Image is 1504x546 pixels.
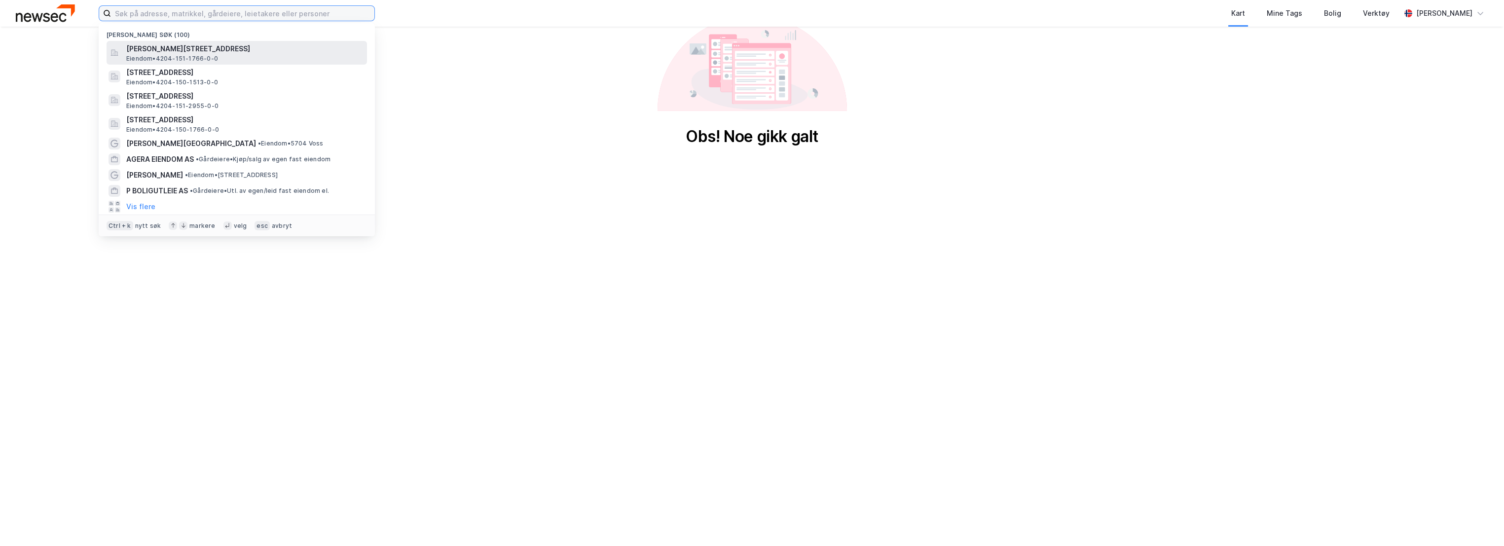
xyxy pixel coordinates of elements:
div: velg [234,222,247,230]
div: esc [255,221,270,231]
div: [PERSON_NAME] søk (100) [99,23,375,41]
span: [PERSON_NAME][GEOGRAPHIC_DATA] [126,138,256,149]
div: Kart [1231,7,1245,19]
span: [STREET_ADDRESS] [126,67,363,78]
span: • [185,171,188,179]
span: Eiendom • [STREET_ADDRESS] [185,171,278,179]
div: Obs! Noe gikk galt [686,127,818,146]
div: Verktøy [1363,7,1390,19]
div: Bolig [1324,7,1341,19]
div: Mine Tags [1267,7,1302,19]
div: avbryt [272,222,292,230]
span: P BOLIGUTLEIE AS [126,185,188,197]
span: • [190,187,193,194]
div: Ctrl + k [107,221,133,231]
div: nytt søk [135,222,161,230]
span: [PERSON_NAME][STREET_ADDRESS] [126,43,363,55]
span: • [196,155,199,163]
span: Gårdeiere • Utl. av egen/leid fast eiendom el. [190,187,329,195]
button: Vis flere [126,201,155,213]
span: [STREET_ADDRESS] [126,114,363,126]
div: Kontrollprogram for chat [1455,499,1504,546]
img: newsec-logo.f6e21ccffca1b3a03d2d.png [16,4,75,22]
span: • [258,140,261,147]
span: [PERSON_NAME] [126,169,183,181]
span: [STREET_ADDRESS] [126,90,363,102]
span: Eiendom • 4204-150-1513-0-0 [126,78,218,86]
div: [PERSON_NAME] [1416,7,1472,19]
div: markere [189,222,215,230]
span: Eiendom • 4204-150-1766-0-0 [126,126,219,134]
span: Eiendom • 4204-151-1766-0-0 [126,55,218,63]
span: AGERA EIENDOM AS [126,153,194,165]
iframe: Chat Widget [1455,499,1504,546]
span: Gårdeiere • Kjøp/salg av egen fast eiendom [196,155,330,163]
span: Eiendom • 4204-151-2955-0-0 [126,102,219,110]
input: Søk på adresse, matrikkel, gårdeiere, leietakere eller personer [111,6,374,21]
span: Eiendom • 5704 Voss [258,140,324,147]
